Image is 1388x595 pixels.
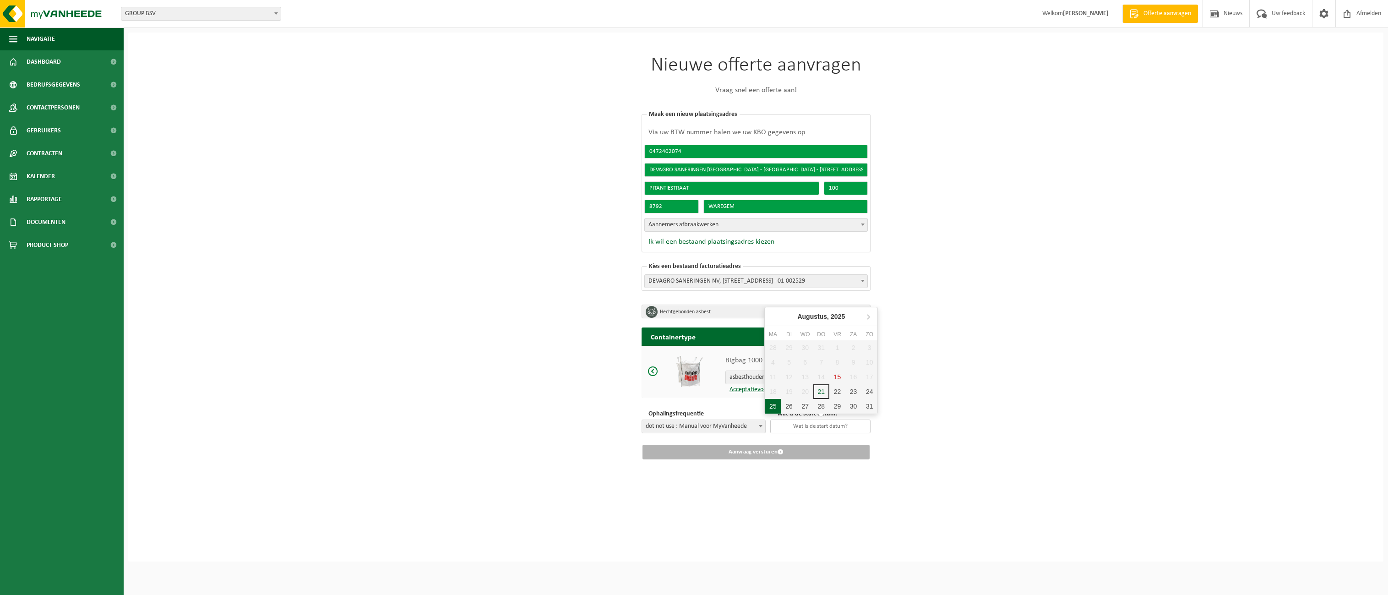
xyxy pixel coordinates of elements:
span: Contracten [27,142,62,165]
div: 31 [861,399,877,414]
button: Ik wil een bestaand plaatsingsadres kiezen [644,237,774,246]
div: 26 [781,399,797,414]
span: GROUP BSV [121,7,281,21]
span: Kies een bestaand facturatieadres [647,263,743,270]
span: Dashboard [27,50,61,73]
span: Hechtgebonden asbest [660,306,859,318]
span: DEVAGRO SANERINGEN NV, PITANTIESTRAAT 100, DESSELGEM, 0472.402.074 - 01-002529 [644,274,868,288]
span: dot not use : Manual voor MyVanheede [642,420,765,433]
span: Hechtgebonden asbest [642,305,871,318]
div: 28 [813,399,829,414]
span: asbesthoudende bouwmaterialen cementgebonden (hechtgebonden) [726,371,839,384]
input: Wat is de start datum? [770,420,871,433]
span: DEVAGRO SANERINGEN NV, PITANTIESTRAAT 100, DESSELGEM, 0472.402.074 - 01-002529 [645,275,867,288]
div: za [845,330,861,339]
span: Offerte aanvragen [1141,9,1193,18]
span: Contactpersonen [27,96,80,119]
div: 25 [765,399,781,414]
span: Hechtgebonden asbest [642,305,870,319]
div: 23 [845,384,861,399]
span: Aannemers afbraakwerken [645,218,867,231]
div: wo [797,330,813,339]
p: Via uw BTW nummer halen we uw KBO gegevens op [644,127,868,138]
input: Gemeente * [703,200,868,213]
div: 22 [829,384,845,399]
input: Ondernemingsnummer [644,145,868,158]
span: Kalender [27,165,55,188]
div: 27 [797,399,813,414]
i: 2025 [831,313,845,320]
span: Product Shop [27,234,68,257]
input: Straat * [644,181,819,195]
span: Rapportage [27,188,62,211]
h2: Containertype [642,328,871,345]
span: Navigatie [27,27,55,50]
div: ma [765,330,781,339]
div: vr [829,330,845,339]
div: di [781,330,797,339]
p: Bigbag 1000 L, UN-gekeurd (asbest) [725,355,840,366]
input: Postcode * [644,200,699,213]
input: Naam * [644,163,868,177]
div: do [813,330,829,339]
span: Maak een nieuw plaatsingsadres [647,111,740,118]
span: Bedrijfsgegevens [27,73,80,96]
strong: [PERSON_NAME] [1063,10,1109,17]
button: Aanvraag versturen [642,445,870,459]
div: 24 [861,384,877,399]
div: 21 [813,384,829,399]
div: 30 [845,399,861,414]
span: Documenten [27,211,65,234]
span: GROUP BSV [121,7,281,20]
span: dot not use : Manual voor MyVanheede [642,420,766,433]
span: Aannemers afbraakwerken [644,218,868,232]
div: zo [861,330,877,339]
a: Offerte aanvragen [1122,5,1198,23]
div: 29 [829,399,845,414]
p: Vraag snel een offerte aan! [642,85,871,96]
img: Bigbag 1000 L, UN-gekeurd (asbest) [672,354,706,388]
a: Acceptatievoorwaarden [725,386,792,393]
p: Ophalingsfrequentie [646,409,766,419]
h1: Nieuwe offerte aanvragen [642,55,871,76]
div: Augustus, [794,309,849,324]
span: asbesthoudende bouwmaterialen cementgebonden (hechtgebonden) [725,371,840,384]
span: Gebruikers [27,119,61,142]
